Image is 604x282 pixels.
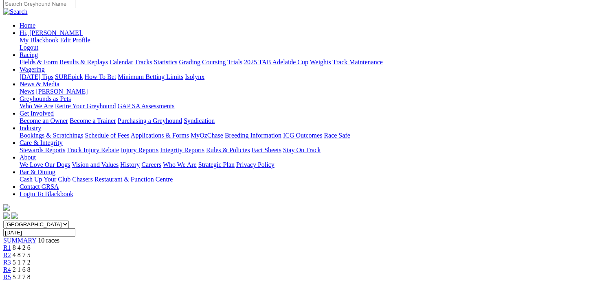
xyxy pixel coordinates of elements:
a: Applications & Forms [131,132,189,139]
a: How To Bet [85,73,116,80]
a: Tracks [135,59,152,66]
a: R4 [3,266,11,273]
span: 4 8 7 5 [13,251,31,258]
a: Get Involved [20,110,54,117]
a: Fields & Form [20,59,58,66]
img: logo-grsa-white.png [3,204,10,211]
a: Minimum Betting Limits [118,73,183,80]
a: Privacy Policy [236,161,275,168]
a: Injury Reports [121,146,158,153]
a: History [120,161,140,168]
a: Weights [310,59,331,66]
a: Bar & Dining [20,168,55,175]
a: Coursing [202,59,226,66]
a: R3 [3,259,11,266]
a: Edit Profile [60,37,90,44]
a: SUMMARY [3,237,36,244]
a: Statistics [154,59,178,66]
a: Cash Up Your Club [20,176,70,183]
a: Integrity Reports [160,146,204,153]
a: Results & Replays [59,59,108,66]
img: facebook.svg [3,212,10,219]
div: Bar & Dining [20,176,601,183]
a: MyOzChase [191,132,223,139]
div: Industry [20,132,601,139]
a: Chasers Restaurant & Function Centre [72,176,173,183]
a: Calendar [110,59,133,66]
a: ICG Outcomes [283,132,322,139]
a: Rules & Policies [206,146,250,153]
a: My Blackbook [20,37,59,44]
a: SUREpick [55,73,83,80]
a: Race Safe [324,132,350,139]
a: News [20,88,34,95]
a: News & Media [20,81,59,87]
a: Care & Integrity [20,139,63,146]
a: Stay On Track [283,146,321,153]
a: Become a Trainer [70,117,116,124]
a: Grading [179,59,200,66]
span: 5 1 7 2 [13,259,31,266]
a: R1 [3,244,11,251]
a: Hi, [PERSON_NAME] [20,29,83,36]
a: Fact Sheets [252,146,281,153]
a: Greyhounds as Pets [20,95,71,102]
div: Greyhounds as Pets [20,103,601,110]
a: Contact GRSA [20,183,59,190]
a: Become an Owner [20,117,68,124]
a: Industry [20,125,41,131]
span: 10 races [38,237,59,244]
a: Home [20,22,35,29]
div: Get Involved [20,117,601,125]
div: Hi, [PERSON_NAME] [20,37,601,51]
a: Track Maintenance [333,59,383,66]
div: Wagering [20,73,601,81]
a: Logout [20,44,38,51]
a: [DATE] Tips [20,73,53,80]
div: Care & Integrity [20,146,601,154]
a: About [20,154,36,161]
a: Racing [20,51,38,58]
a: Isolynx [185,73,204,80]
a: R2 [3,251,11,258]
img: twitter.svg [11,212,18,219]
a: Vision and Values [72,161,119,168]
a: [PERSON_NAME] [36,88,88,95]
a: Who We Are [163,161,197,168]
a: Who We Are [20,103,53,109]
a: Wagering [20,66,45,73]
a: 2025 TAB Adelaide Cup [244,59,308,66]
span: 8 4 2 6 [13,244,31,251]
a: We Love Our Dogs [20,161,70,168]
span: 2 1 6 8 [13,266,31,273]
a: Track Injury Rebate [67,146,119,153]
div: About [20,161,601,168]
a: Retire Your Greyhound [55,103,116,109]
span: Hi, [PERSON_NAME] [20,29,81,36]
a: Strategic Plan [198,161,235,168]
span: 5 2 7 8 [13,273,31,280]
a: Purchasing a Greyhound [118,117,182,124]
a: Syndication [184,117,215,124]
a: Schedule of Fees [85,132,129,139]
div: News & Media [20,88,601,95]
a: Bookings & Scratchings [20,132,83,139]
a: Login To Blackbook [20,190,73,197]
img: Search [3,8,28,15]
a: Trials [227,59,242,66]
input: Select date [3,228,75,237]
a: Careers [141,161,161,168]
a: Breeding Information [225,132,281,139]
a: R5 [3,273,11,280]
a: GAP SA Assessments [118,103,175,109]
div: Racing [20,59,601,66]
a: Stewards Reports [20,146,65,153]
